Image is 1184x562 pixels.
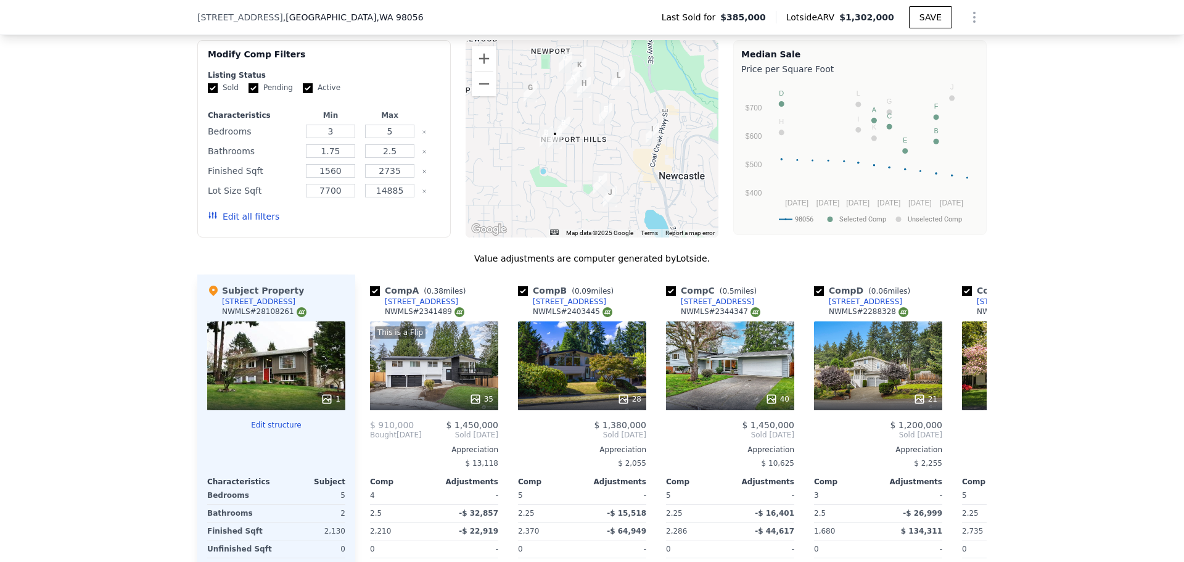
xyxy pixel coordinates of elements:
[666,505,728,522] div: 2.25
[533,297,606,307] div: [STREET_ADDRESS]
[297,307,306,317] img: NWMLS Logo
[208,110,298,120] div: Characteristics
[422,149,427,154] button: Clear
[370,430,422,440] div: [DATE]
[666,477,730,487] div: Comp
[370,545,375,553] span: 0
[207,540,274,558] div: Unfinished Sqft
[363,110,417,120] div: Max
[582,477,646,487] div: Adjustments
[722,287,734,295] span: 0.5
[208,70,440,80] div: Listing Status
[370,445,498,455] div: Appreciation
[472,72,496,96] button: Zoom out
[903,509,942,518] span: -$ 26,999
[666,297,754,307] a: [STREET_ADDRESS]
[962,477,1026,487] div: Comp
[681,297,754,307] div: [STREET_ADDRESS]
[887,112,892,120] text: C
[466,459,498,468] span: $ 13,118
[594,420,646,430] span: $ 1,380,000
[459,509,498,518] span: -$ 32,857
[603,186,617,207] div: 12603 SE 75th St
[903,136,907,144] text: E
[641,229,658,236] a: Terms (opens in new tab)
[666,430,794,440] span: Sold [DATE]
[786,11,839,23] span: Lotside ARV
[370,505,432,522] div: 2.5
[878,199,901,207] text: [DATE]
[548,128,562,149] div: 12103 SE 70th St
[814,430,942,440] span: Sold [DATE]
[887,97,892,105] text: G
[197,252,987,265] div: Value adjustments are computer generated by Lotside .
[741,60,979,78] div: Price per Square Foot
[890,420,942,430] span: $ 1,200,000
[222,307,306,317] div: NWMLS # 28108261
[207,505,274,522] div: Bathrooms
[422,130,427,134] button: Clear
[518,284,619,297] div: Comp B
[533,307,612,317] div: NWMLS # 2403445
[681,307,760,317] div: NWMLS # 2344347
[814,545,819,553] span: 0
[540,126,553,147] div: 6922 119th Pl SE
[279,540,345,558] div: 0
[518,445,646,455] div: Appreciation
[814,505,876,522] div: 2.5
[207,420,345,430] button: Edit structure
[593,173,607,194] div: 7344 125th Pl SE
[427,287,443,295] span: 0.38
[730,477,794,487] div: Adjustments
[559,52,572,73] div: 6212 121st Ave SE
[283,11,424,23] span: , [GEOGRAPHIC_DATA]
[909,6,952,28] button: SAVE
[303,110,358,120] div: Min
[469,221,509,238] img: Google
[208,143,298,160] div: Bathrooms
[872,106,877,114] text: A
[469,393,493,405] div: 35
[557,117,570,138] div: 12143 SE 68th Pl
[612,69,625,90] div: 12735 SE 63rd St
[741,78,979,232] svg: A chart.
[370,430,397,440] span: Bought
[914,459,942,468] span: $ 2,255
[795,215,813,223] text: 98056
[878,477,942,487] div: Adjustments
[962,297,1050,307] a: [STREET_ADDRESS]
[814,284,915,297] div: Comp D
[575,287,591,295] span: 0.09
[566,72,580,93] div: 12210 SE 64th Pl
[962,430,1090,440] span: Sold [DATE]
[898,307,908,317] img: NWMLS Logo
[839,215,886,223] text: Selected Comp
[977,297,1050,307] div: [STREET_ADDRESS]
[750,307,760,317] img: NWMLS Logo
[370,297,458,307] a: [STREET_ADDRESS]
[419,287,471,295] span: ( miles)
[746,132,762,141] text: $600
[249,83,258,93] input: Pending
[666,491,671,500] span: 5
[779,118,784,125] text: H
[934,127,938,134] text: B
[518,527,539,535] span: 2,370
[733,540,794,558] div: -
[746,160,762,169] text: $500
[908,199,932,207] text: [DATE]
[607,527,646,535] span: -$ 64,949
[573,59,586,80] div: 6225 123rd Ave SE
[518,297,606,307] a: [STREET_ADDRESS]
[607,509,646,518] span: -$ 15,518
[518,545,523,553] span: 0
[733,487,794,504] div: -
[279,523,345,540] div: 2,130
[816,199,840,207] text: [DATE]
[746,189,762,197] text: $400
[962,505,1024,522] div: 2.25
[208,48,440,70] div: Modify Comp Filters
[665,229,715,236] a: Report a map error
[814,445,942,455] div: Appreciation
